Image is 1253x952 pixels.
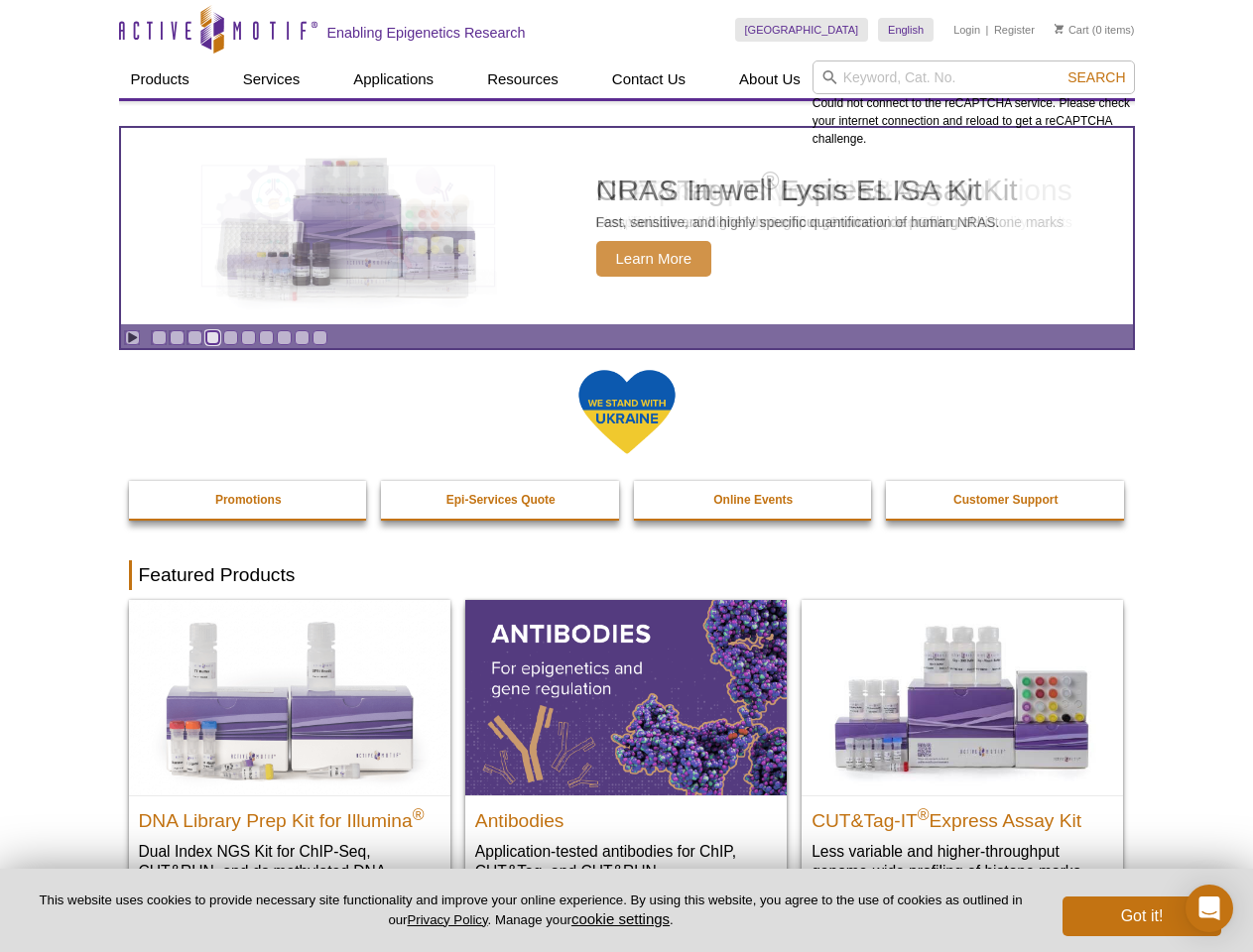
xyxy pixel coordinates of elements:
[129,481,369,519] a: Promotions
[129,560,1125,590] h2: Featured Products
[634,481,874,519] a: Online Events
[802,600,1123,794] img: CUT&Tag-IT® Express Assay Kit
[813,60,1135,94] input: Keyword, Cat. No.
[1062,68,1131,86] button: Search
[1055,23,1089,37] a: Cart
[953,23,980,37] a: Login
[812,801,1113,831] h2: CUT&Tag-IT Express Assay Kit
[812,841,1113,882] p: Less variable and higher-throughput genome-wide profiling of histone marks​.
[713,493,793,507] strong: Online Events
[446,493,556,507] strong: Epi-Services Quote
[727,60,813,98] a: About Us
[139,841,440,901] p: Dual Index NGS Kit for ChIP-Seq, CUT&RUN, and ds methylated DNA assays.
[994,23,1035,37] a: Register
[735,18,869,42] a: [GEOGRAPHIC_DATA]
[129,600,450,794] img: DNA Library Prep Kit for Illumina
[341,60,445,98] a: Applications
[119,60,201,98] a: Products
[465,600,787,900] a: All Antibodies Antibodies Application-tested antibodies for ChIP, CUT&Tag, and CUT&RUN.
[215,493,282,507] strong: Promotions
[986,18,989,42] li: |
[32,892,1030,929] p: This website uses cookies to provide necessary site functionality and improve your online experie...
[600,60,697,98] a: Contact Us
[277,330,292,345] a: Go to slide 8
[802,600,1123,900] a: CUT&Tag-IT® Express Assay Kit CUT&Tag-IT®Express Assay Kit Less variable and higher-throughput ge...
[953,493,1058,507] strong: Customer Support
[170,330,185,345] a: Go to slide 2
[475,801,777,831] h2: Antibodies
[1067,69,1125,85] span: Search
[313,330,327,345] a: Go to slide 10
[295,330,310,345] a: Go to slide 9
[139,801,440,831] h2: DNA Library Prep Kit for Illumina
[188,330,202,345] a: Go to slide 3
[327,24,526,42] h2: Enabling Epigenetics Research
[241,330,256,345] a: Go to slide 6
[475,841,777,882] p: Application-tested antibodies for ChIP, CUT&Tag, and CUT&RUN.
[381,481,621,519] a: Epi-Services Quote
[475,60,570,98] a: Resources
[918,805,930,822] sup: ®
[1055,18,1135,42] li: (0 items)
[413,805,425,822] sup: ®
[1186,885,1233,932] div: Open Intercom Messenger
[205,330,220,345] a: Go to slide 4
[407,912,487,927] a: Privacy Policy
[129,600,450,920] a: DNA Library Prep Kit for Illumina DNA Library Prep Kit for Illumina® Dual Index NGS Kit for ChIP-...
[152,330,167,345] a: Go to slide 1
[886,481,1126,519] a: Customer Support
[571,910,670,927] button: cookie settings
[465,600,787,794] img: All Antibodies
[125,330,140,345] a: Toggle autoplay
[259,330,274,345] a: Go to slide 7
[231,60,313,98] a: Services
[223,330,238,345] a: Go to slide 5
[1063,896,1221,936] button: Got it!
[813,60,1135,148] div: Could not connect to the reCAPTCHA service. Please check your internet connection and reload to g...
[1055,24,1064,34] img: Your Cart
[878,18,934,42] a: English
[577,368,677,456] img: We Stand With Ukraine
